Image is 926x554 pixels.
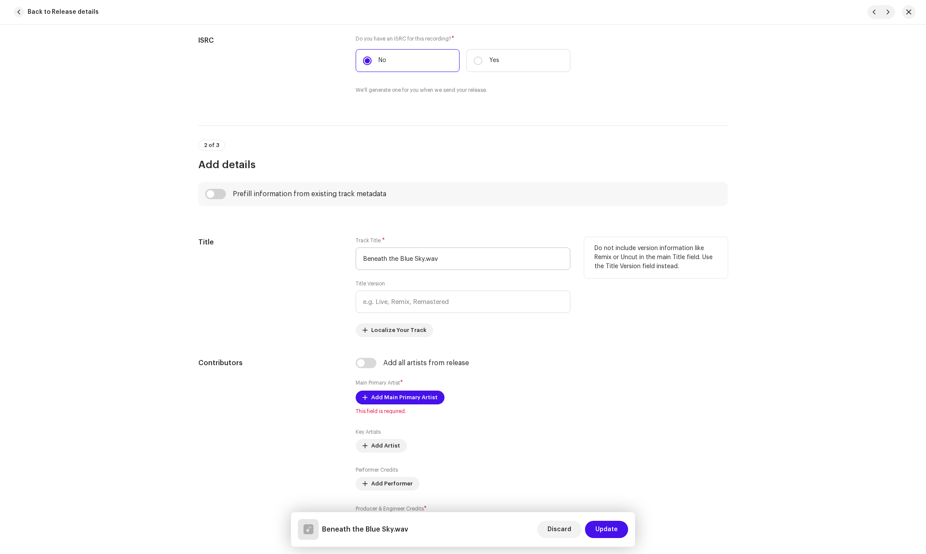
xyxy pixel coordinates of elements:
[198,358,342,368] h5: Contributors
[356,477,419,491] button: Add Performer
[198,35,342,46] h5: ISRC
[356,380,400,385] small: Main Primary Artist
[356,429,381,435] label: Key Artists
[489,56,499,65] p: Yes
[204,143,219,148] span: 2 of 3
[198,237,342,247] h5: Title
[537,521,582,538] button: Discard
[356,35,570,42] label: Do you have an ISRC for this recording?
[356,408,570,415] span: This field is required.
[356,439,407,453] button: Add Artist
[356,291,570,313] input: e.g. Live, Remix, Remastered
[322,524,408,535] h5: Beneath the Blue Sky.wav
[379,56,386,65] p: No
[356,86,487,94] small: We'll generate one for you when we send your release.
[547,521,571,538] span: Discard
[356,237,385,244] label: Track Title
[356,391,444,404] button: Add Main Primary Artist
[594,244,717,271] p: Do not include version information like Remix or Uncut in the main Title field. Use the Title Ver...
[356,280,385,287] label: Title Version
[371,437,400,454] span: Add Artist
[356,506,424,511] small: Producer & Engineer Credits
[585,521,628,538] button: Update
[371,322,426,339] span: Localize Your Track
[233,191,386,197] div: Prefill information from existing track metadata
[356,323,433,337] button: Localize Your Track
[595,521,618,538] span: Update
[356,466,398,473] label: Performer Credits
[371,475,413,492] span: Add Performer
[371,389,438,406] span: Add Main Primary Artist
[383,360,469,366] div: Add all artists from release
[356,247,570,270] input: Enter the name of the track
[198,158,728,172] h3: Add details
